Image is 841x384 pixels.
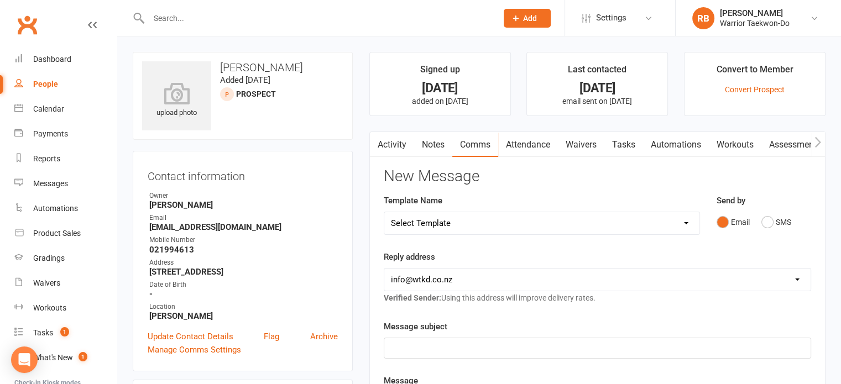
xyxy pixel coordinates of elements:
[14,122,117,146] a: Payments
[149,257,338,268] div: Address
[33,254,65,262] div: Gradings
[142,61,343,73] h3: [PERSON_NAME]
[33,179,68,188] div: Messages
[761,132,829,157] a: Assessments
[14,72,117,97] a: People
[149,213,338,223] div: Email
[149,191,338,201] div: Owner
[149,280,338,290] div: Date of Birth
[720,8,790,18] div: [PERSON_NAME]
[384,320,447,333] label: Message subject
[11,346,38,373] div: Open Intercom Messenger
[33,80,58,88] div: People
[709,132,761,157] a: Workouts
[149,302,338,312] div: Location
[149,267,338,277] strong: [STREET_ADDRESS]
[142,82,211,119] div: upload photo
[384,194,442,207] label: Template Name
[384,293,441,302] strong: Verified Sender:
[643,132,709,157] a: Automations
[504,9,551,28] button: Add
[537,82,657,94] div: [DATE]
[264,330,279,343] a: Flag
[79,352,87,361] span: 1
[14,196,117,221] a: Automations
[725,85,785,94] a: Convert Prospect
[14,246,117,271] a: Gradings
[384,168,811,185] h3: New Message
[149,222,338,232] strong: [EMAIL_ADDRESS][DOMAIN_NAME]
[14,221,117,246] a: Product Sales
[149,289,338,299] strong: -
[33,303,66,312] div: Workouts
[498,132,558,157] a: Attendance
[13,11,41,39] a: Clubworx
[537,97,657,106] p: email sent on [DATE]
[33,55,71,64] div: Dashboard
[692,7,714,29] div: RB
[14,345,117,370] a: What's New1
[14,320,117,345] a: Tasks 1
[558,132,604,157] a: Waivers
[523,14,537,23] span: Add
[149,200,338,210] strong: [PERSON_NAME]
[310,330,338,343] a: Archive
[148,330,233,343] a: Update Contact Details
[452,132,498,157] a: Comms
[761,212,791,233] button: SMS
[148,343,241,356] a: Manage Comms Settings
[149,311,338,321] strong: [PERSON_NAME]
[148,166,338,182] h3: Contact information
[33,204,78,213] div: Automations
[717,194,745,207] label: Send by
[384,293,596,302] span: Using this address will improve delivery rates.
[149,245,338,255] strong: 021994613
[414,132,452,157] a: Notes
[236,90,276,98] snap: prospect
[33,328,53,337] div: Tasks
[14,171,117,196] a: Messages
[720,18,790,28] div: Warrior Taekwon-Do
[384,250,435,264] label: Reply address
[370,132,414,157] a: Activity
[14,97,117,122] a: Calendar
[568,62,626,82] div: Last contacted
[33,229,81,238] div: Product Sales
[596,6,626,30] span: Settings
[14,296,117,320] a: Workouts
[14,47,117,72] a: Dashboard
[33,353,73,362] div: What's New
[149,235,338,245] div: Mobile Number
[60,327,69,336] span: 1
[33,154,60,163] div: Reports
[33,129,68,138] div: Payments
[33,278,60,287] div: Waivers
[14,146,117,171] a: Reports
[220,75,270,85] time: Added [DATE]
[33,104,64,113] div: Calendar
[380,82,500,94] div: [DATE]
[717,62,793,82] div: Convert to Member
[420,62,460,82] div: Signed up
[604,132,643,157] a: Tasks
[14,271,117,296] a: Waivers
[145,10,489,26] input: Search...
[380,97,500,106] p: added on [DATE]
[717,212,750,233] button: Email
